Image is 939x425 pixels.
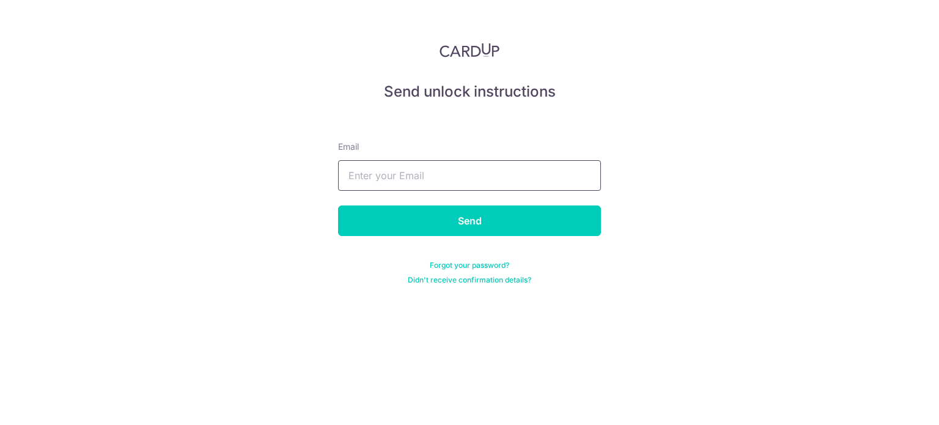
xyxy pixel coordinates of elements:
input: Enter your Email [338,160,601,191]
span: translation missing: en.devise.label.Email [338,141,359,152]
input: Send [338,205,601,236]
a: Forgot your password? [430,261,509,270]
img: CardUp Logo [440,43,499,57]
h5: Send unlock instructions [338,82,601,102]
a: Didn't receive confirmation details? [408,275,531,285]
